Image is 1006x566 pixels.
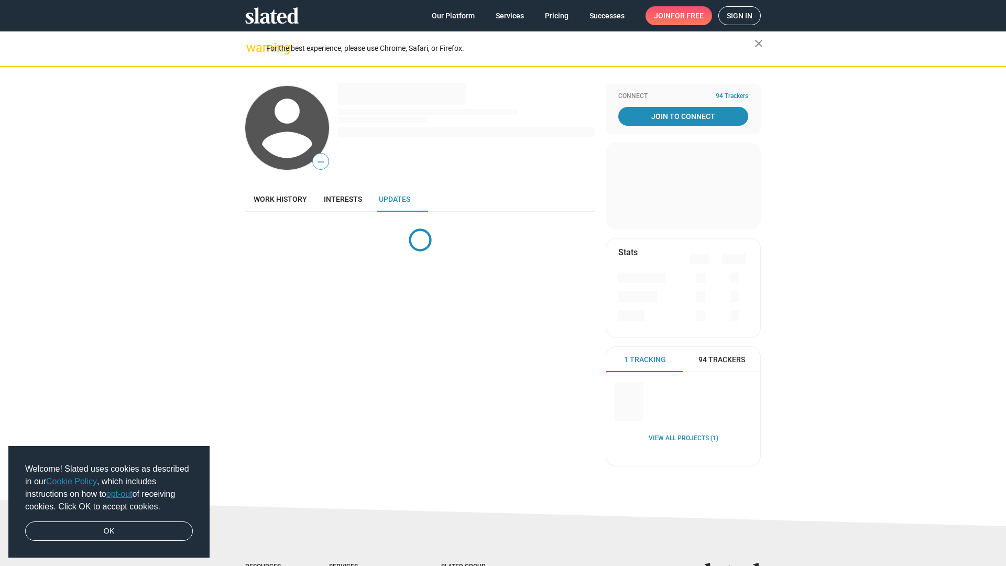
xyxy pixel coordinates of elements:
[8,446,210,558] div: cookieconsent
[537,6,577,25] a: Pricing
[370,187,419,212] a: Updates
[432,6,475,25] span: Our Platform
[25,521,193,541] a: dismiss cookie message
[624,355,666,365] span: 1 Tracking
[649,434,718,443] a: View all Projects (1)
[324,195,362,203] span: Interests
[379,195,410,203] span: Updates
[423,6,483,25] a: Our Platform
[106,489,133,498] a: opt-out
[245,187,315,212] a: Work history
[620,107,746,126] span: Join To Connect
[618,92,748,101] div: Connect
[716,92,748,101] span: 94 Trackers
[671,6,704,25] span: for free
[313,155,329,169] span: —
[545,6,568,25] span: Pricing
[246,41,259,54] mat-icon: warning
[315,187,370,212] a: Interests
[618,107,748,126] a: Join To Connect
[698,355,745,365] span: 94 Trackers
[727,7,752,25] span: Sign in
[752,37,765,50] mat-icon: close
[589,6,625,25] span: Successes
[718,6,761,25] a: Sign in
[618,247,638,258] mat-card-title: Stats
[581,6,633,25] a: Successes
[654,6,704,25] span: Join
[25,463,193,513] span: Welcome! Slated uses cookies as described in our , which includes instructions on how to of recei...
[646,6,712,25] a: Joinfor free
[266,41,754,56] div: For the best experience, please use Chrome, Safari, or Firefox.
[46,477,97,486] a: Cookie Policy
[254,195,307,203] span: Work history
[496,6,524,25] span: Services
[487,6,532,25] a: Services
